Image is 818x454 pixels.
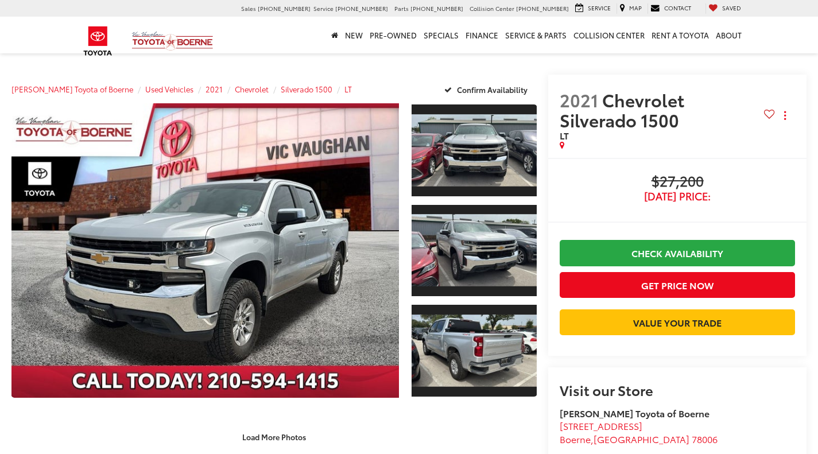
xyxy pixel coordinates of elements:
img: 2021 Chevrolet Silverado 1500 LT [410,315,538,387]
a: New [342,17,366,53]
a: Service & Parts: Opens in a new tab [502,17,570,53]
a: Expand Photo 0 [11,103,399,398]
a: 2021 [206,84,223,94]
a: Home [328,17,342,53]
span: Collision Center [470,4,514,13]
a: About [712,17,745,53]
span: [DATE] Price: [560,191,795,202]
button: Confirm Availability [438,79,537,99]
span: [STREET_ADDRESS] [560,419,642,432]
span: 78006 [692,432,718,445]
a: Pre-Owned [366,17,420,53]
a: Expand Photo 1 [412,103,537,197]
span: Service [313,4,334,13]
span: dropdown dots [784,111,786,120]
a: Expand Photo 3 [412,304,537,398]
button: Actions [775,106,795,126]
img: Toyota [76,22,119,60]
a: Chevrolet [235,84,269,94]
a: Rent a Toyota [648,17,712,53]
a: Specials [420,17,462,53]
a: Check Availability [560,240,795,266]
button: Get Price Now [560,272,795,298]
strong: [PERSON_NAME] Toyota of Boerne [560,406,710,420]
span: Contact [664,3,691,12]
span: Boerne [560,432,591,445]
span: [PHONE_NUMBER] [516,4,569,13]
a: Expand Photo 2 [412,204,537,298]
span: , [560,432,718,445]
a: Silverado 1500 [281,84,332,94]
span: [PHONE_NUMBER] [258,4,311,13]
a: Used Vehicles [145,84,193,94]
span: Confirm Availability [457,84,528,95]
a: LT [344,84,352,94]
span: Chevrolet Silverado 1500 [560,87,684,132]
a: Finance [462,17,502,53]
span: Service [588,3,611,12]
a: Map [617,3,645,14]
a: Service [572,3,614,14]
a: Value Your Trade [560,309,795,335]
span: [PHONE_NUMBER] [335,4,388,13]
a: My Saved Vehicles [705,3,744,14]
button: Load More Photos [234,427,314,447]
span: [GEOGRAPHIC_DATA] [594,432,689,445]
h2: Visit our Store [560,382,795,397]
a: Contact [648,3,694,14]
span: Map [629,3,642,12]
a: [PERSON_NAME] Toyota of Boerne [11,84,133,94]
a: [STREET_ADDRESS] Boerne,[GEOGRAPHIC_DATA] 78006 [560,419,718,445]
img: Vic Vaughan Toyota of Boerne [131,31,214,51]
span: Sales [241,4,256,13]
a: Collision Center [570,17,648,53]
img: 2021 Chevrolet Silverado 1500 LT [410,114,538,187]
img: 2021 Chevrolet Silverado 1500 LT [410,215,538,287]
span: 2021 [560,87,598,112]
span: $27,200 [560,173,795,191]
span: Saved [722,3,741,12]
span: [PHONE_NUMBER] [410,4,463,13]
span: Parts [394,4,409,13]
img: 2021 Chevrolet Silverado 1500 LT [7,102,403,398]
span: LT [560,129,569,142]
